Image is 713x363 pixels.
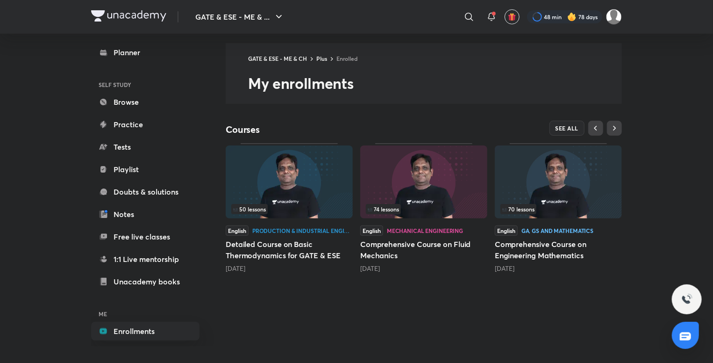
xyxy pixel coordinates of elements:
[91,344,200,363] a: Saved
[231,204,347,214] div: infosection
[231,204,347,214] div: infocontainer
[248,55,307,62] a: GATE & ESE - ME & CH
[226,225,249,236] span: English
[495,264,622,273] div: 9 months ago
[91,138,200,156] a: Tests
[505,9,520,24] button: avatar
[495,239,622,261] h5: Comprehensive Course on Engineering Mathematics
[226,264,353,273] div: 2 months ago
[567,12,577,22] img: streak
[91,43,200,62] a: Planner
[495,145,622,218] img: Thumbnail
[521,228,593,233] div: GA, GS and Mathematics
[190,7,290,26] button: GATE & ESE - ME & ...
[226,145,353,218] img: Thumbnail
[549,121,585,136] button: SEE ALL
[368,206,399,212] span: 74 lessons
[366,204,482,214] div: infosection
[91,182,200,201] a: Doubts & solutions
[91,10,166,24] a: Company Logo
[226,143,353,273] div: Detailed Course on Basic Thermodynamics for GATE & ESE
[91,205,200,224] a: Notes
[366,204,482,214] div: left
[360,145,487,218] img: Thumbnail
[500,204,616,214] div: left
[360,225,383,236] span: English
[91,306,200,322] h6: ME
[500,204,616,214] div: infosection
[91,115,200,134] a: Practice
[226,239,353,261] h5: Detailed Course on Basic Thermodynamics for GATE & ESE
[502,206,535,212] span: 70 lessons
[495,225,518,236] span: English
[226,123,424,136] h4: Courses
[556,125,579,131] span: SEE ALL
[508,13,516,21] img: avatar
[91,250,200,269] a: 1:1 Live mentorship
[366,204,482,214] div: infocontainer
[387,228,463,233] div: Mechanical Engineering
[233,206,266,212] span: 50 lessons
[91,93,200,111] a: Browse
[231,204,347,214] div: left
[91,322,200,341] a: Enrollments
[91,77,200,93] h6: SELF STUDY
[495,143,622,273] div: Comprehensive Course on Engineering Mathematics
[336,55,357,62] a: Enrolled
[252,228,353,233] div: Production & Industrial Engineering
[91,272,200,291] a: Unacademy books
[681,294,692,305] img: ttu
[316,55,327,62] a: Plus
[360,264,487,273] div: 3 months ago
[91,160,200,179] a: Playlist
[91,227,200,246] a: Free live classes
[606,9,622,25] img: Nandan
[248,74,622,93] h2: My enrollments
[91,10,166,22] img: Company Logo
[360,143,487,273] div: Comprehensive Course on Fluid Mechanics
[360,239,487,261] h5: Comprehensive Course on Fluid Mechanics
[500,204,616,214] div: infocontainer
